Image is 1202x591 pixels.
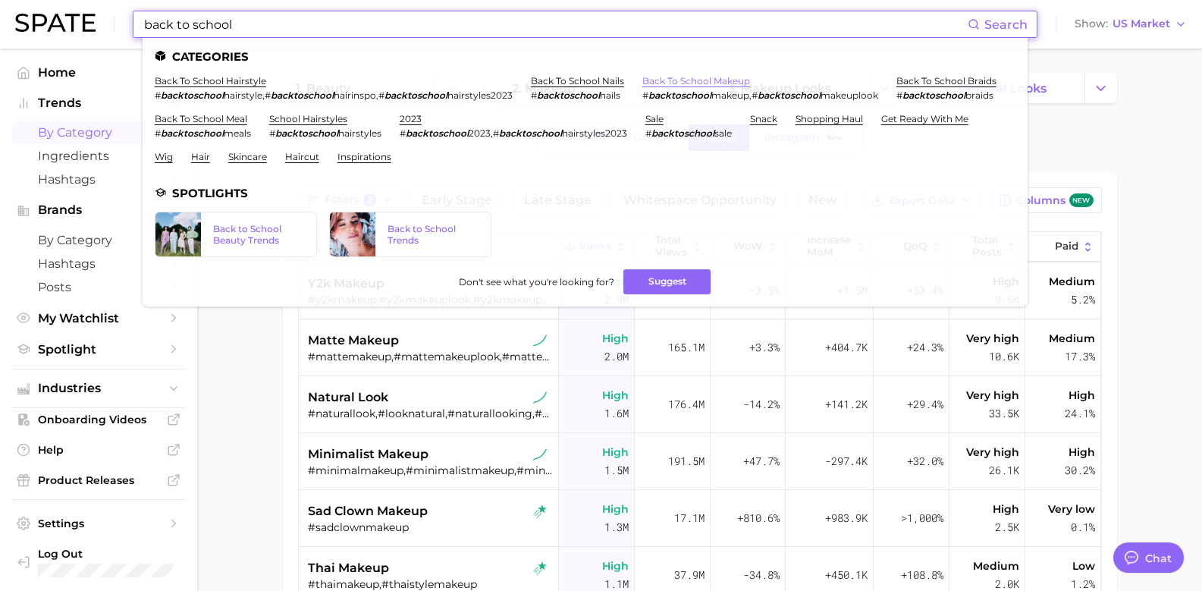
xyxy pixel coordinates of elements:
span: # [493,127,499,139]
span: # [269,127,275,139]
a: inspirations [337,151,391,162]
span: 1.5m [604,461,629,479]
a: haircut [285,151,319,162]
span: High [602,386,629,404]
button: Columnsnew [990,187,1101,213]
span: # [752,90,758,101]
span: +404.7k [825,338,868,357]
em: backtoschool [902,90,965,101]
span: Home [38,65,159,80]
span: +810.6% [737,509,780,527]
img: tiktok sustained riser [533,391,547,404]
span: >1,000% [901,511,943,525]
em: backtoschool [651,127,714,139]
div: , , [155,90,513,101]
span: # [531,90,537,101]
span: minimalist makeup [308,445,428,464]
a: back to school makeup [642,75,750,86]
span: Settings [38,517,159,530]
span: 37.9m [674,566,705,584]
span: High [602,557,629,575]
li: Spotlights [155,187,1015,200]
div: #naturallook,#looknatural,#naturallooking,#naturallookingconcealer,#glowynaturalmakeup [308,407,553,420]
em: backtoschool [161,127,224,139]
button: Brands [12,199,185,222]
button: Paid [1025,232,1101,262]
span: 26.1k [989,461,1019,479]
span: sad clown makeup [308,502,428,520]
span: My Watchlist [38,311,159,325]
a: Product Releases [12,469,185,492]
img: tiktok sustained riser [533,448,547,461]
span: +3.3% [749,338,780,357]
span: High [1069,443,1095,461]
span: Columns [1016,193,1093,208]
span: High [602,500,629,518]
button: minimalist makeuptiktok sustained riser#minimalmakeup,#minimalistmakeup,#minimalmakeuplook,#makeu... [299,433,1101,490]
span: +108.8% [901,566,943,584]
div: #minimalmakeup,#minimalistmakeup,#minimalmakeuplook,#makeupminimalist,#minimalmakeuproutine,#mini... [308,464,553,477]
div: , [400,127,627,139]
span: Trends [38,96,159,110]
span: Posts [38,280,159,294]
span: Very low [1048,500,1095,518]
a: Home [12,61,185,84]
img: tiktok rising star [533,505,547,518]
span: natural look [308,388,388,407]
a: Hashtags [12,168,185,191]
span: nails [600,90,620,101]
span: by Category [38,233,159,247]
img: tiktok rising star [533,561,547,575]
a: Ingredients [12,144,185,168]
em: backtoschool [499,127,562,139]
a: back to school braids [896,75,996,86]
span: 2.5k [995,518,1019,536]
em: backtoschool [648,90,711,101]
em: backtoschool [384,90,447,101]
span: 1.3m [604,518,629,536]
span: # [378,90,384,101]
span: -297.4k [825,452,868,470]
span: 17.3% [1065,347,1095,366]
button: sad clown makeuptiktok rising star#sadclownmakeupHigh1.3m17.1m+810.6%+983.9k>1,000%High2.5kVery l... [299,490,1101,547]
em: backtoschool [758,90,821,101]
span: Hashtags [38,172,159,187]
span: 2023 [469,127,491,139]
span: Don't see what you're looking for? [459,276,614,288]
em: backtoschool [275,127,338,139]
a: skincare [228,151,267,162]
span: High [602,443,629,461]
span: Medium [973,557,1019,575]
span: # [642,90,648,101]
span: 5.2% [1071,291,1095,309]
span: +24.3% [907,338,943,357]
span: Medium [1049,272,1095,291]
span: High [993,500,1019,518]
span: +450.1k [825,566,868,584]
span: 0.1% [1071,518,1095,536]
button: Industries [12,377,185,400]
span: # [155,127,161,139]
span: 30.2% [1065,461,1095,479]
a: back to school hairstyle [155,75,266,86]
span: Help [38,443,159,457]
a: school hairstyles [269,113,347,124]
span: 1.6m [604,404,629,423]
span: +983.9k [825,509,868,527]
span: Paid [1055,240,1078,253]
a: snack [750,113,777,124]
a: back to school meal [155,113,247,124]
span: 2.0m [604,347,629,366]
span: # [896,90,902,101]
span: +32.0% [907,452,943,470]
span: Low [1072,557,1095,575]
span: matte makeup [308,332,399,350]
img: SPATE [15,14,96,32]
img: tiktok sustained riser [533,334,547,347]
a: hair [191,151,210,162]
span: +141.2k [825,395,868,413]
a: wig [155,151,173,162]
span: hairstyles2023 [562,127,627,139]
a: by Category [12,121,185,144]
span: High [1069,386,1095,404]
